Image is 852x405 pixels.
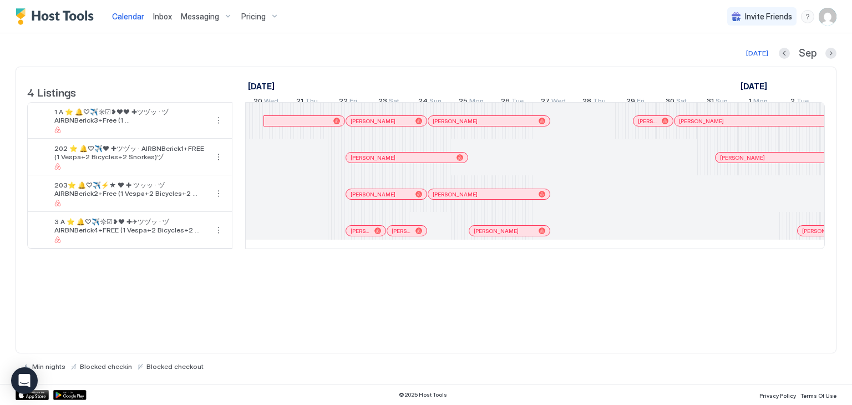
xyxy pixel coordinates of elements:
[241,12,266,22] span: Pricing
[27,83,76,100] span: 4 Listings
[351,154,395,161] span: [PERSON_NAME]
[593,97,606,108] span: Thu
[418,97,428,108] span: 24
[54,181,207,198] span: 203⭐️ 🔔♡✈️⚡★ ❤ ✚ ツッッ · ヅAIRBNBerick2+Free (1 Vespa+2 Bicycles+2 Snorkes)ヅ
[759,389,796,401] a: Privacy Policy
[433,118,478,125] span: [PERSON_NAME]
[392,227,411,235] span: [PERSON_NAME]
[753,97,768,108] span: Mon
[54,217,207,234] span: 3 A ⭐️ 🔔♡✈️☼☑❥❤ ✚✈ツヅッ · ヅAIRBNBerick4+FREE (1 Vespa+2 Bicycles+2 Snorkes)ヅ
[251,94,281,110] a: August 20, 2025
[378,97,387,108] span: 23
[212,114,225,127] button: More options
[34,221,52,239] div: listing image
[34,185,52,202] div: listing image
[16,390,49,400] a: App Store
[54,144,207,161] span: 202 ⭐️ 🔔♡✈️❤ ✚ツヅッ · AIRBNBerick1+FREE (1 Vespa+2 Bicycles+2 Snorkes)ヅ
[749,97,752,108] span: 1
[745,12,792,22] span: Invite Friends
[746,48,768,58] div: [DATE]
[759,392,796,399] span: Privacy Policy
[799,47,816,60] span: Sep
[707,97,714,108] span: 31
[433,191,478,198] span: [PERSON_NAME]
[676,97,687,108] span: Sat
[541,97,550,108] span: 27
[376,94,402,110] a: August 23, 2025
[626,97,635,108] span: 29
[551,97,566,108] span: Wed
[456,94,486,110] a: August 25, 2025
[582,97,591,108] span: 28
[16,8,99,25] a: Host Tools Logo
[245,78,277,94] a: August 20, 2025
[34,112,52,129] div: listing image
[181,12,219,22] span: Messaging
[212,150,225,164] button: More options
[336,94,360,110] a: August 22, 2025
[212,114,225,127] div: menu
[415,94,444,110] a: August 24, 2025
[623,94,647,110] a: August 29, 2025
[663,94,689,110] a: August 30, 2025
[738,78,770,94] a: September 1, 2025
[212,224,225,237] div: menu
[305,97,318,108] span: Thu
[498,94,526,110] a: August 26, 2025
[744,47,770,60] button: [DATE]
[511,97,524,108] span: Tue
[339,97,348,108] span: 22
[80,362,132,371] span: Blocked checkin
[153,12,172,21] span: Inbox
[459,97,468,108] span: 25
[212,187,225,200] div: menu
[153,11,172,22] a: Inbox
[351,118,395,125] span: [PERSON_NAME]
[296,97,303,108] span: 21
[212,187,225,200] button: More options
[429,97,442,108] span: Sun
[637,97,645,108] span: Fri
[802,227,847,235] span: [PERSON_NAME]
[32,362,65,371] span: Min nights
[212,150,225,164] div: menu
[351,191,395,198] span: [PERSON_NAME]
[638,118,657,125] span: [PERSON_NAME]
[349,97,357,108] span: Fri
[825,48,836,59] button: Next month
[800,392,836,399] span: Terms Of Use
[788,94,812,110] a: September 2, 2025
[54,108,207,124] span: 1 A ⭐️ 🔔♡✈️☼☑❥❤❤ ✚ツヅッ · ヅAIRBNBerick3+Free (1 Vespa+2Bicycles+2Snorkes)ヅ
[389,97,399,108] span: Sat
[716,97,728,108] span: Sun
[146,362,204,371] span: Blocked checkout
[212,224,225,237] button: More options
[264,97,278,108] span: Wed
[679,118,724,125] span: [PERSON_NAME]
[800,389,836,401] a: Terms Of Use
[797,97,809,108] span: Tue
[351,227,370,235] span: [PERSON_NAME]
[293,94,321,110] a: August 21, 2025
[253,97,262,108] span: 20
[501,97,510,108] span: 26
[720,154,765,161] span: [PERSON_NAME]
[112,11,144,22] a: Calendar
[819,8,836,26] div: User profile
[474,227,519,235] span: [PERSON_NAME]
[790,97,795,108] span: 2
[11,367,38,394] div: Open Intercom Messenger
[469,97,484,108] span: Mon
[666,97,674,108] span: 30
[746,94,770,110] a: September 1, 2025
[53,390,87,400] a: Google Play Store
[538,94,569,110] a: August 27, 2025
[801,10,814,23] div: menu
[399,391,447,398] span: © 2025 Host Tools
[112,12,144,21] span: Calendar
[779,48,790,59] button: Previous month
[704,94,731,110] a: August 31, 2025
